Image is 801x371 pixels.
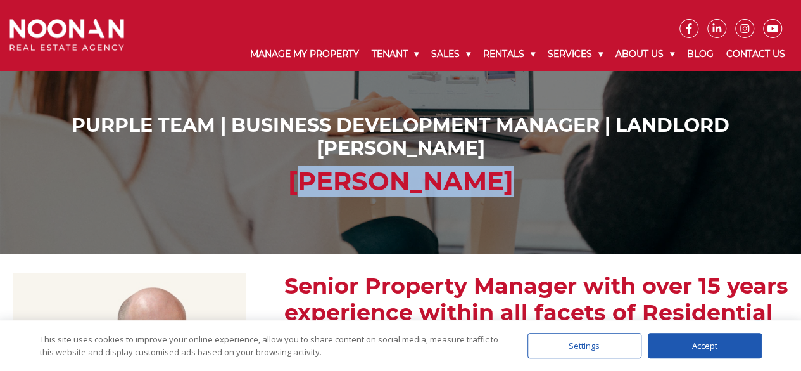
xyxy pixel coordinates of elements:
[425,38,477,70] a: Sales
[40,333,502,358] div: This site uses cookies to improve your online experience, allow you to share content on social me...
[13,166,788,197] h2: [PERSON_NAME]
[13,114,788,160] h1: Purple Team | Business Development Manager | Landlord [PERSON_NAME]
[648,333,762,358] div: Accept
[527,333,641,358] div: Settings
[609,38,681,70] a: About Us
[284,273,788,353] h2: Senior Property Manager with over 15 years experience within all facets of Residential Property M...
[365,38,425,70] a: Tenant
[681,38,720,70] a: Blog
[9,19,124,51] img: Noonan Real Estate Agency
[244,38,365,70] a: Manage My Property
[541,38,609,70] a: Services
[720,38,792,70] a: Contact Us
[477,38,541,70] a: Rentals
